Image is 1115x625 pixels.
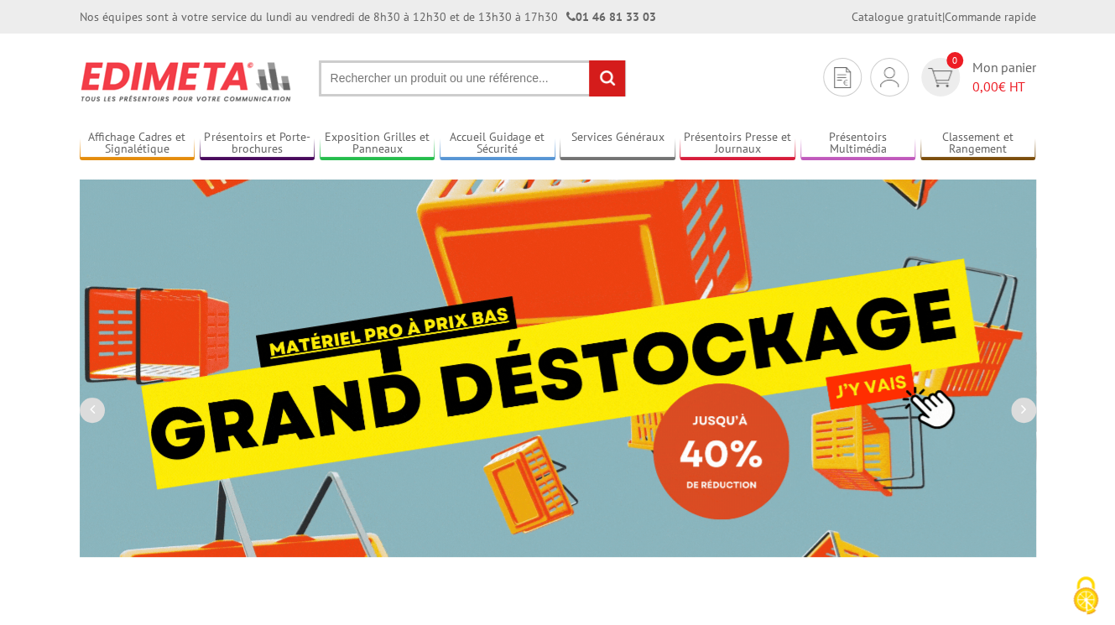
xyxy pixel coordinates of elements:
[880,67,899,87] img: devis rapide
[852,8,1036,25] div: |
[917,58,1036,96] a: devis rapide 0 Mon panier 0,00€ HT
[972,58,1036,96] span: Mon panier
[80,50,294,112] img: Présentoir, panneau, stand - Edimeta - PLV, affichage, mobilier bureau, entreprise
[80,8,656,25] div: Nos équipes sont à votre service du lundi au vendredi de 8h30 à 12h30 et de 13h30 à 17h30
[680,130,795,158] a: Présentoirs Presse et Journaux
[589,60,625,96] input: rechercher
[440,130,555,158] a: Accueil Guidage et Sécurité
[834,67,851,88] img: devis rapide
[946,52,963,69] span: 0
[852,9,942,24] a: Catalogue gratuit
[200,130,315,158] a: Présentoirs et Porte-brochures
[920,130,1036,158] a: Classement et Rangement
[560,130,675,158] a: Services Généraux
[972,78,998,95] span: 0,00
[972,77,1036,96] span: € HT
[928,68,952,87] img: devis rapide
[320,130,435,158] a: Exposition Grilles et Panneaux
[566,9,656,24] strong: 01 46 81 33 03
[1065,575,1107,617] img: Cookies (fenêtre modale)
[80,130,195,158] a: Affichage Cadres et Signalétique
[800,130,916,158] a: Présentoirs Multimédia
[319,60,626,96] input: Rechercher un produit ou une référence...
[945,9,1036,24] a: Commande rapide
[1056,568,1115,625] button: Cookies (fenêtre modale)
